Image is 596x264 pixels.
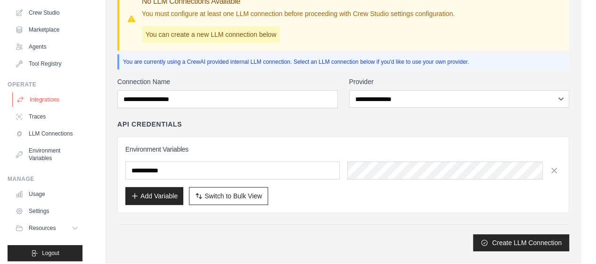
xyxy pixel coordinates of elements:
[8,81,82,88] div: Operate
[117,77,338,86] label: Connection Name
[11,22,82,37] a: Marketplace
[204,191,262,201] span: Switch to Bulk View
[549,219,596,264] iframe: Chat Widget
[11,187,82,202] a: Usage
[11,56,82,71] a: Tool Registry
[11,109,82,124] a: Traces
[11,204,82,219] a: Settings
[189,187,268,205] button: Switch to Bulk View
[29,224,56,232] span: Resources
[473,234,569,251] button: Create LLM Connection
[11,143,82,166] a: Environment Variables
[142,26,280,43] p: You can create a new LLM connection below
[11,126,82,141] a: LLM Connections
[125,145,561,154] h3: Environment Variables
[11,5,82,20] a: Crew Studio
[8,245,82,261] button: Logout
[12,92,83,107] a: Integrations
[11,221,82,236] button: Resources
[142,9,455,18] p: You must configure at least one LLM connection before proceeding with Crew Studio settings config...
[8,175,82,183] div: Manage
[125,187,183,205] button: Add Variable
[349,77,570,86] label: Provider
[42,249,59,257] span: Logout
[123,58,565,66] p: You are currently using a CrewAI provided internal LLM connection. Select an LLM connection below...
[117,119,182,129] h4: API Credentials
[11,39,82,54] a: Agents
